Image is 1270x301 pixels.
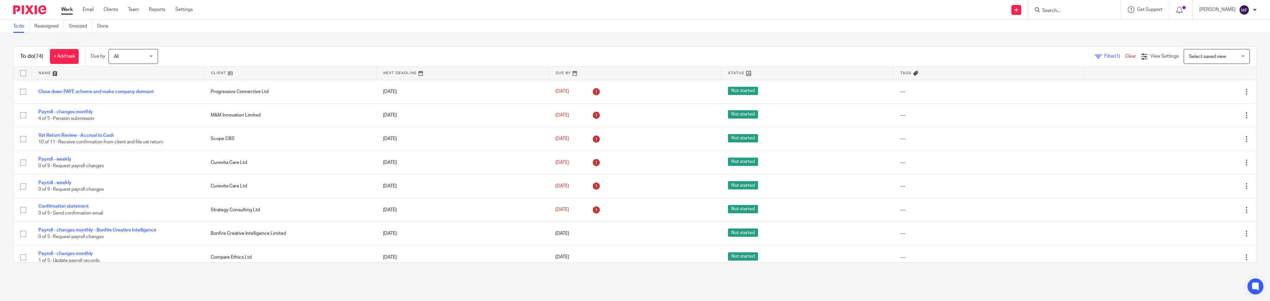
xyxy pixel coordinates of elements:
span: [DATE] [555,160,569,165]
td: Curevita Care Ltd [204,175,376,198]
a: Payroll - changes monthly [38,110,93,114]
div: --- [900,230,1078,237]
span: Select saved view [1189,54,1226,59]
td: Progressive Connective Ltd [204,80,376,103]
span: [DATE] [555,231,569,236]
span: Filter [1104,54,1125,59]
a: Snoozed [69,20,92,33]
td: [DATE] [376,222,549,245]
span: View Settings [1150,54,1179,59]
span: [DATE] [555,184,569,188]
a: Payroll - weekly [38,157,71,162]
span: Not started [728,158,758,166]
span: 0 of 9 · Request payroll changes [38,187,104,192]
td: [DATE] [376,198,549,222]
span: [DATE] [555,113,569,118]
td: Strategy Consulting Ltd [204,198,376,222]
a: Payroll - changes monthly [38,251,93,256]
td: Bonfire Creative Intelligence Limited [204,222,376,245]
a: Email [83,6,94,13]
a: Clear [1125,54,1136,59]
a: Vat Return Review - Accrual to Cash [38,133,114,138]
span: Not started [728,181,758,189]
span: Tags [900,71,911,75]
span: (74) [34,54,43,59]
span: 0 of 5 · Request payroll changes [38,234,104,239]
a: Payroll - weekly [38,180,71,185]
td: Compare Ethics Ltd [204,245,376,269]
div: --- [900,183,1078,189]
div: --- [900,254,1078,261]
td: [DATE] [376,151,549,174]
p: [PERSON_NAME] [1199,6,1236,13]
input: Search [1041,8,1101,14]
span: [DATE] [555,208,569,212]
span: Not started [728,252,758,261]
span: [DATE] [555,255,569,260]
span: 10 of 11 · Receive confirmation from client and file vat return [38,140,163,145]
a: Settings [175,6,193,13]
span: 1 of 5 · Update payroll records [38,258,100,263]
div: --- [900,112,1078,119]
a: + Add task [50,49,79,64]
td: Curevita Care Ltd [204,151,376,174]
a: Done [97,20,113,33]
img: svg%3E [1239,5,1249,15]
span: Not started [728,110,758,119]
a: Confirmation statement [38,204,89,209]
p: Due by [91,53,105,60]
span: Get Support [1137,7,1163,12]
td: [DATE] [376,127,549,151]
a: Work [61,6,73,13]
td: [DATE] [376,103,549,127]
h1: To do [20,53,43,60]
span: Not started [728,205,758,213]
td: [DATE] [376,245,549,269]
div: --- [900,88,1078,95]
div: --- [900,159,1078,166]
span: [DATE] [555,136,569,141]
div: --- [900,135,1078,142]
td: [DATE] [376,80,549,103]
span: 0 of 5 · Send confirmation email [38,211,103,216]
span: [DATE] [555,89,569,94]
a: Payroll - changes monthly - Bonfire Creative Intelligence [38,228,156,232]
a: To do [13,20,29,33]
a: Reassigned [34,20,64,33]
span: Not started [728,87,758,95]
img: Pixie [13,5,46,14]
span: 0 of 9 · Request payroll changes [38,164,104,168]
a: Team [128,6,139,13]
div: --- [900,207,1078,213]
a: Clients [104,6,118,13]
td: M&M Innovation Limited [204,103,376,127]
td: [DATE] [376,175,549,198]
a: Close down PAYE scheme and make company dormant [38,89,154,94]
span: 4 of 5 · Pension submission [38,116,94,121]
span: Not started [728,228,758,237]
a: Reports [149,6,165,13]
span: Not started [728,134,758,142]
span: All [114,54,119,59]
td: Scope CBS [204,127,376,151]
span: (1) [1115,54,1120,59]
